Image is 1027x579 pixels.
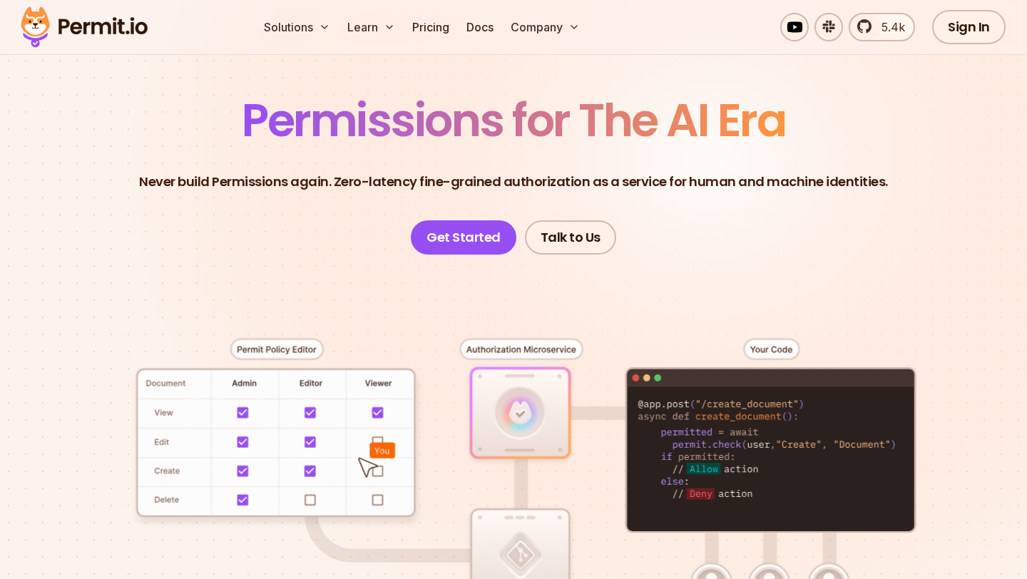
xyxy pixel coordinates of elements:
a: Get Started [411,220,516,255]
img: Permit logo [14,3,154,51]
span: 5.4k [873,19,905,36]
span: Permissions for The AI Era [242,88,785,152]
p: Never build Permissions again. Zero-latency fine-grained authorization as a service for human and... [139,172,888,192]
button: Solutions [258,13,336,41]
a: Pricing [407,13,455,41]
a: Sign In [932,10,1006,44]
button: Learn [342,13,401,41]
button: Company [505,13,586,41]
a: Talk to Us [525,220,616,255]
a: 5.4k [849,13,915,41]
a: Docs [461,13,499,41]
